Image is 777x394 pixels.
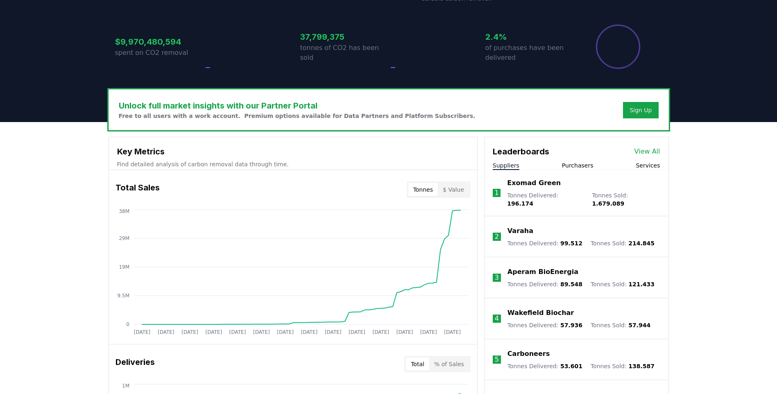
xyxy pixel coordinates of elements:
[277,329,294,335] tspan: [DATE]
[229,329,246,335] tspan: [DATE]
[560,281,582,288] span: 89.548
[628,281,655,288] span: 121.433
[507,349,550,359] a: Carboneers
[592,200,624,207] span: 1.679.089
[115,48,204,58] p: spent on CO2 removal
[300,43,389,63] p: tonnes of CO2 has been sold
[119,235,129,241] tspan: 29M
[117,160,469,168] p: Find detailed analysis of carbon removal data through time.
[634,147,660,156] a: View All
[253,329,270,335] tspan: [DATE]
[181,329,198,335] tspan: [DATE]
[623,102,658,118] button: Sign Up
[636,161,660,170] button: Services
[134,329,150,335] tspan: [DATE]
[495,314,499,324] p: 4
[630,106,652,114] a: Sign Up
[591,280,655,288] p: Tonnes Sold :
[507,239,582,247] p: Tonnes Delivered :
[495,273,499,283] p: 3
[507,362,582,370] p: Tonnes Delivered :
[126,322,129,327] tspan: 0
[119,100,476,112] h3: Unlock full market insights with our Partner Portal
[562,161,594,170] button: Purchasers
[507,308,574,318] a: Wakefield Biochar
[157,329,174,335] tspan: [DATE]
[493,161,519,170] button: Suppliers
[115,36,204,48] h3: $9,970,480,594
[591,239,655,247] p: Tonnes Sold :
[119,264,129,270] tspan: 19M
[591,362,655,370] p: Tonnes Sold :
[507,267,578,277] a: Aperam BioEnergia
[300,31,389,43] h3: 37,799,375
[592,191,660,208] p: Tonnes Sold :
[438,183,469,196] button: $ Value
[494,188,498,198] p: 1
[116,181,160,198] h3: Total Sales
[595,24,641,70] div: Percentage of sales delivered
[119,112,476,120] p: Free to all users with a work account. Premium options available for Data Partners and Platform S...
[560,363,582,369] span: 53.601
[205,329,222,335] tspan: [DATE]
[372,329,389,335] tspan: [DATE]
[116,356,155,372] h3: Deliveries
[122,383,129,389] tspan: 1M
[408,183,438,196] button: Tonnes
[495,355,499,365] p: 5
[507,226,533,236] a: Varaha
[444,329,461,335] tspan: [DATE]
[117,145,469,158] h3: Key Metrics
[485,43,574,63] p: of purchases have been delivered
[560,322,582,328] span: 57.936
[560,240,582,247] span: 99.512
[628,363,655,369] span: 138.587
[301,329,317,335] tspan: [DATE]
[485,31,574,43] h3: 2.4%
[495,232,499,242] p: 2
[507,280,582,288] p: Tonnes Delivered :
[349,329,365,335] tspan: [DATE]
[507,321,582,329] p: Tonnes Delivered :
[324,329,341,335] tspan: [DATE]
[591,321,650,329] p: Tonnes Sold :
[507,178,561,188] a: Exomad Green
[429,358,469,371] button: % of Sales
[119,208,129,214] tspan: 38M
[628,240,655,247] span: 214.845
[507,200,533,207] span: 196.174
[117,293,129,299] tspan: 9.5M
[507,191,584,208] p: Tonnes Delivered :
[406,358,429,371] button: Total
[420,329,437,335] tspan: [DATE]
[628,322,650,328] span: 57.944
[493,145,549,158] h3: Leaderboards
[396,329,413,335] tspan: [DATE]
